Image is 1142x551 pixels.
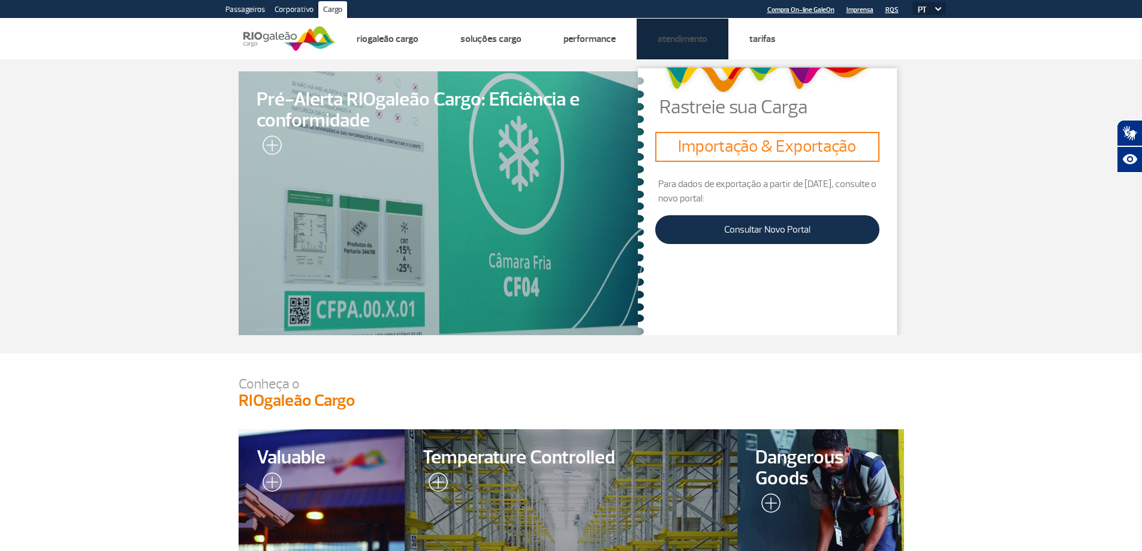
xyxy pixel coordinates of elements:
h3: RIOgaleão Cargo [239,391,904,411]
a: Atendimento [658,33,707,45]
p: Rastreie sua Carga [659,98,903,117]
a: Pré-Alerta RIOgaleão Cargo: Eficiência e conformidade [239,71,644,335]
a: Corporativo [270,1,318,20]
a: Consultar Novo Portal [655,215,879,244]
a: RQS [885,6,899,14]
span: Valuable [257,447,387,468]
span: Dangerous Goods [755,447,886,489]
img: leia-mais [257,136,282,159]
a: Passageiros [221,1,270,20]
div: Plugin de acessibilidade da Hand Talk. [1117,120,1142,173]
span: Pré-Alerta RIOgaleão Cargo: Eficiência e conformidade [257,89,626,131]
button: Abrir recursos assistivos. [1117,146,1142,173]
p: Para dados de exportação a partir de [DATE], consulte o novo portal: [655,177,879,206]
img: leia-mais [755,493,781,517]
a: Soluções Cargo [460,33,522,45]
a: Tarifas [749,33,776,45]
a: Imprensa [846,6,873,14]
span: Temperature Controlled [423,447,719,468]
a: Compra On-line GaleOn [767,6,834,14]
p: Conheça o [239,377,904,391]
img: leia-mais [423,472,448,496]
a: Riogaleão Cargo [357,33,418,45]
button: Abrir tradutor de língua de sinais. [1117,120,1142,146]
a: Cargo [318,1,347,20]
img: leia-mais [257,472,282,496]
h3: Importação & Exportação [660,137,874,157]
a: Performance [564,33,616,45]
img: grafismo [661,61,873,98]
